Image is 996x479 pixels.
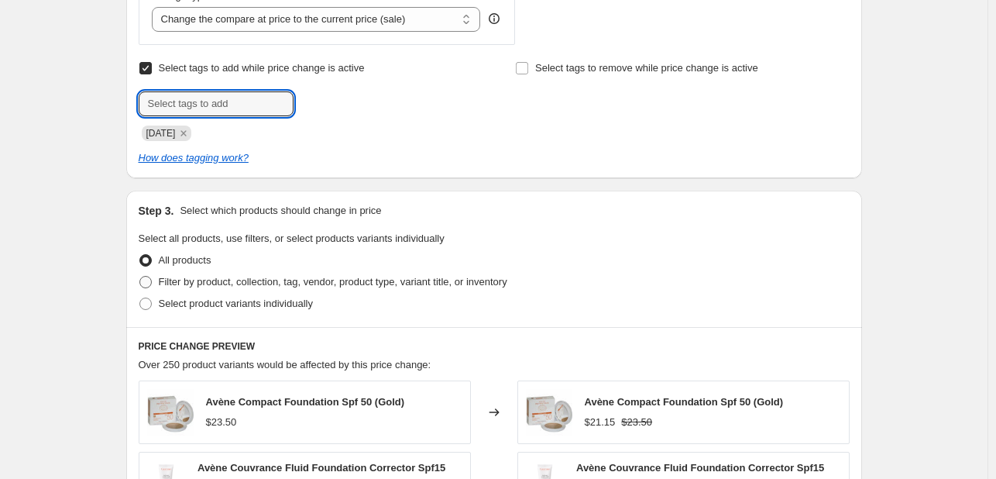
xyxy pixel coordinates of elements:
span: OCT25 [146,128,176,139]
button: Remove OCT25 [177,126,191,140]
span: Select all products, use filters, or select products variants individually [139,233,445,244]
span: Avène Compact Foundation Spf 50 (Gold) [206,396,405,408]
div: help [486,11,502,26]
input: Select tags to add [139,91,294,116]
img: avene-compact-doree-spf-50_80x.jpg [147,389,194,436]
div: $21.15 [585,415,616,430]
span: Avène Compact Foundation Spf 50 (Gold) [585,396,784,408]
img: avene-compact-doree-spf-50_80x.jpg [526,389,572,436]
span: Filter by product, collection, tag, vendor, product type, variant title, or inventory [159,276,507,288]
span: Select tags to remove while price change is active [535,62,758,74]
strike: $23.50 [621,415,652,430]
a: How does tagging work? [139,152,249,164]
span: Select tags to add while price change is active [159,62,365,74]
div: $23.50 [206,415,237,430]
p: Select which products should change in price [180,203,381,219]
span: All products [159,254,211,266]
span: Select product variants individually [159,298,313,309]
span: Over 250 product variants would be affected by this price change: [139,359,431,370]
h2: Step 3. [139,203,174,219]
h6: PRICE CHANGE PREVIEW [139,340,850,353]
